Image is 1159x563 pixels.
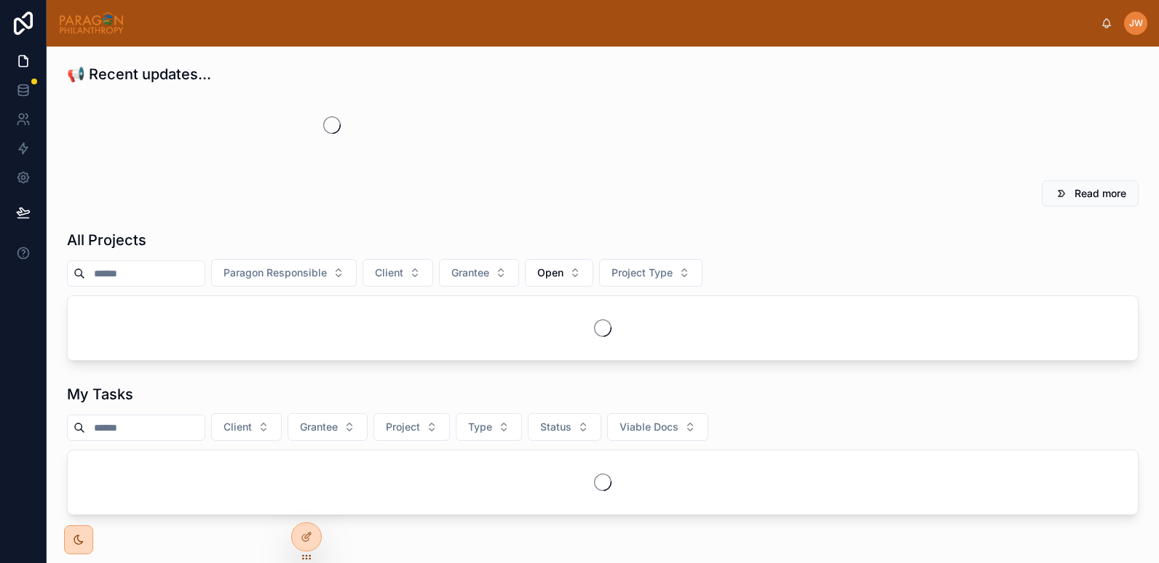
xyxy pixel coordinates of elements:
button: Select Button [525,259,593,287]
span: Project Type [612,265,673,280]
span: Read more [1075,186,1126,201]
h1: 📢 Recent updates... [67,64,211,84]
button: Select Button [211,413,282,441]
span: Client [224,420,252,434]
button: Select Button [599,259,703,287]
span: Client [375,265,403,280]
span: Grantee [300,420,338,434]
span: Grantee [451,265,489,280]
button: Select Button [288,413,368,441]
span: JW [1129,17,1143,29]
span: Open [537,265,563,280]
button: Select Button [528,413,601,441]
button: Select Button [363,259,433,287]
span: Paragon Responsible [224,265,327,280]
span: Status [540,420,571,434]
button: Read more [1042,180,1139,207]
span: Type [468,420,492,434]
span: Viable Docs [620,420,679,434]
button: Select Button [373,413,450,441]
div: scrollable content [136,20,1101,26]
button: Select Button [439,259,519,287]
h1: All Projects [67,230,146,250]
button: Select Button [211,259,357,287]
img: App logo [58,12,124,35]
button: Select Button [456,413,522,441]
button: Select Button [607,413,708,441]
span: Project [386,420,420,434]
h1: My Tasks [67,384,133,404]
